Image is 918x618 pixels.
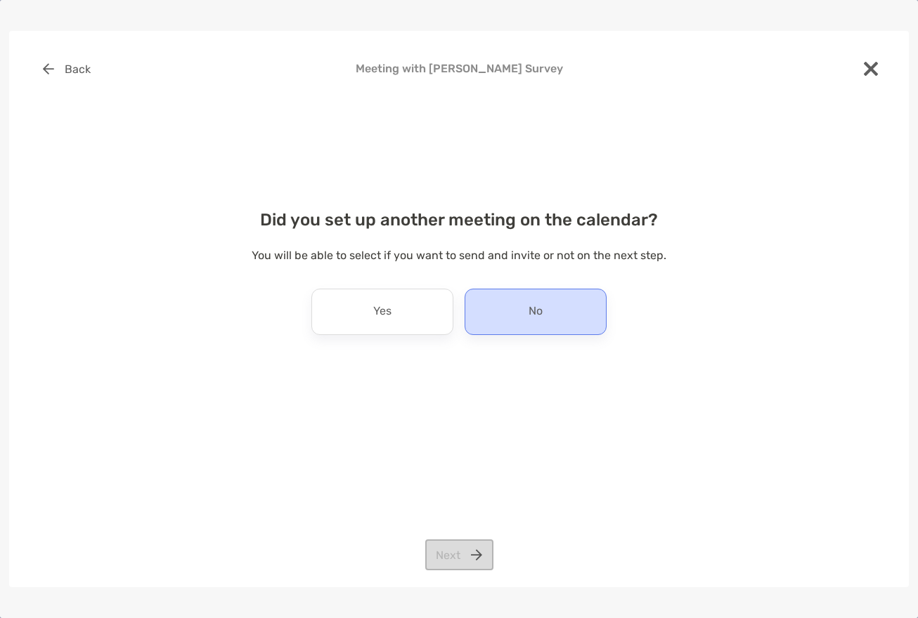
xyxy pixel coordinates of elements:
[32,210,886,230] h4: Did you set up another meeting on the calendar?
[32,53,101,84] button: Back
[529,301,543,323] p: No
[43,63,54,74] img: button icon
[373,301,392,323] p: Yes
[32,62,886,75] h4: Meeting with [PERSON_NAME] Survey
[864,62,878,76] img: close modal
[32,246,886,264] p: You will be able to select if you want to send and invite or not on the next step.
